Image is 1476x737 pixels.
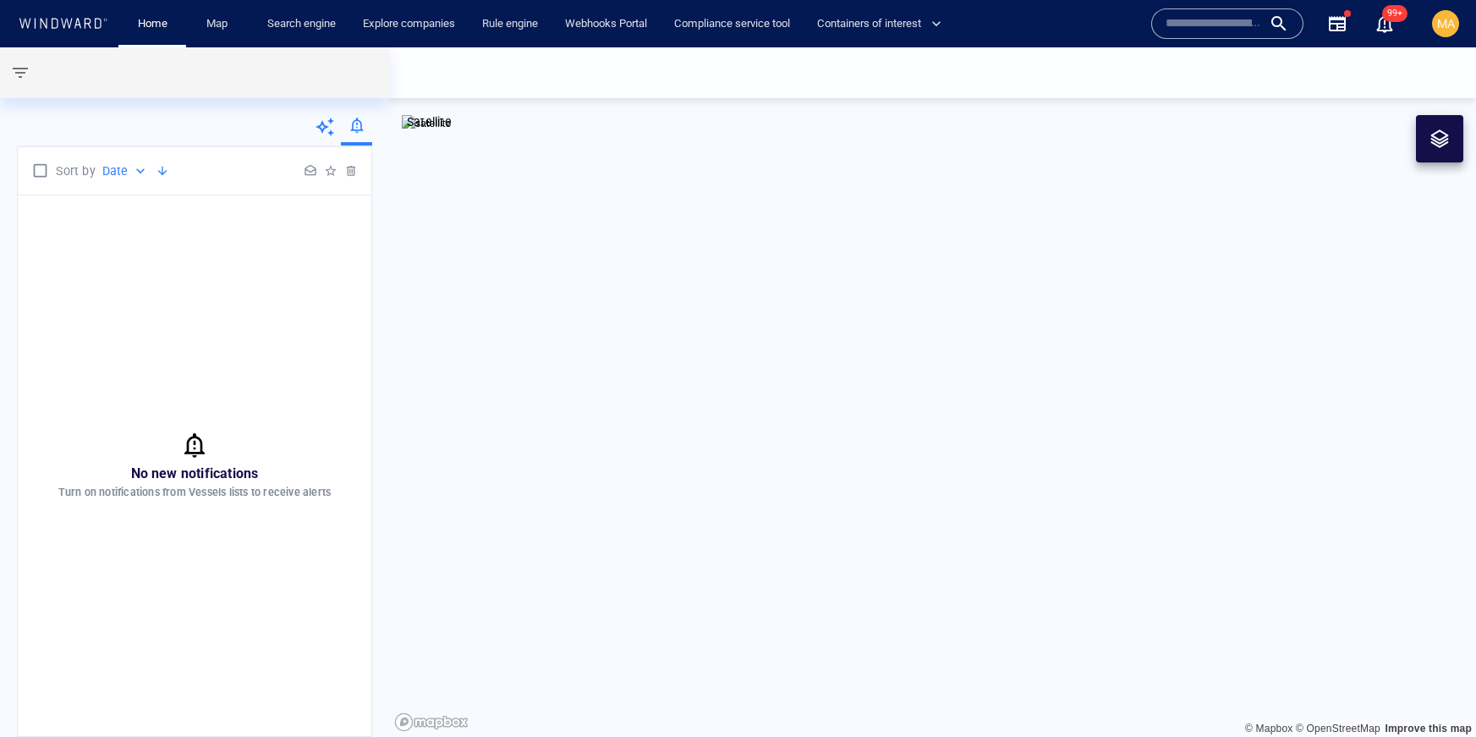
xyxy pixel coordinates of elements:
[475,9,545,39] a: Rule engine
[1374,14,1395,34] div: Notification center
[1296,723,1380,734] a: OpenStreetMap
[1385,723,1472,734] a: Map feedback
[667,9,797,39] a: Compliance service tool
[817,14,941,34] span: Containers of interest
[1429,7,1462,41] button: MA
[356,9,462,39] a: Explore companies
[131,9,174,39] a: Home
[131,465,259,481] span: No new notifications
[1374,14,1395,34] button: 99+
[407,112,452,132] p: Satellite
[402,115,452,132] img: satellite
[1245,723,1292,734] a: Mapbox
[810,9,956,39] button: Containers of interest
[389,47,1476,737] canvas: Map
[1437,17,1455,30] span: MA
[56,161,95,181] p: Sort by
[1371,10,1398,37] a: 99+
[1404,661,1463,724] iframe: Chat
[58,485,332,500] p: Turn on notifications from Vessels lists to receive alerts
[261,9,343,39] a: Search engine
[394,712,469,732] a: Mapbox logo
[200,9,240,39] a: Map
[193,9,247,39] button: Map
[125,9,179,39] button: Home
[1382,5,1407,22] span: 99+
[558,9,654,39] a: Webhooks Portal
[102,161,129,181] p: Date
[102,161,149,181] div: Date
